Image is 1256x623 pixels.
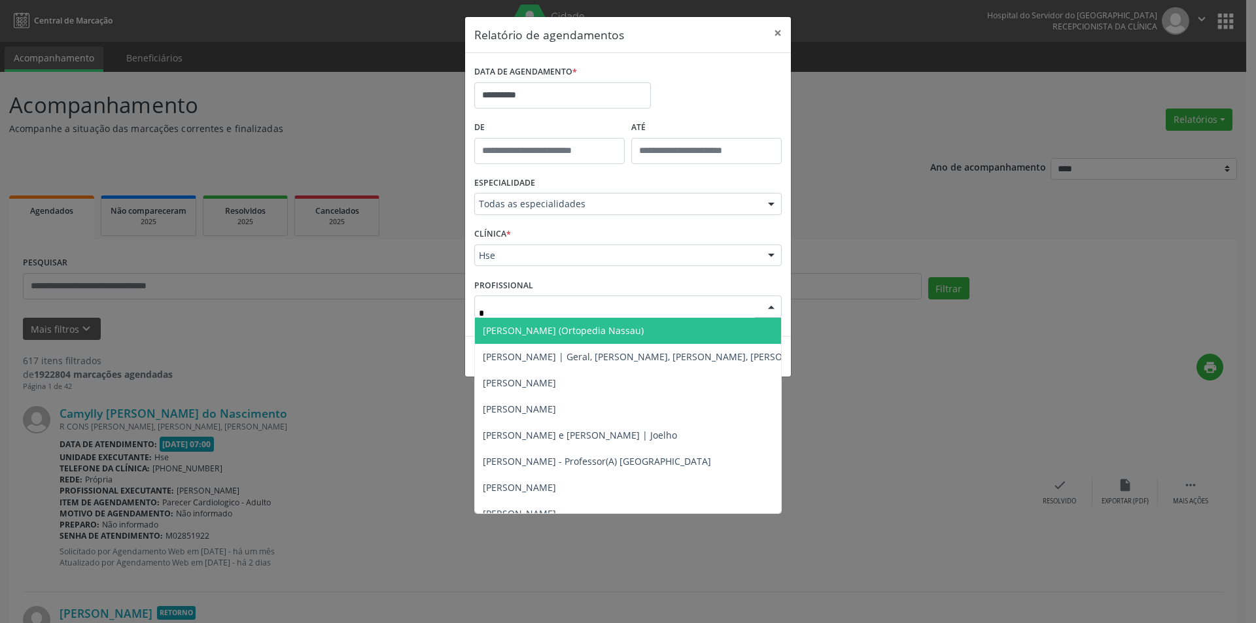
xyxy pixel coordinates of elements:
[474,26,624,43] h5: Relatório de agendamentos
[483,324,644,337] span: [PERSON_NAME] (Ortopedia Nassau)
[765,17,791,49] button: Close
[474,118,625,138] label: De
[479,197,755,210] span: Todas as especialidades
[483,429,677,441] span: [PERSON_NAME] e [PERSON_NAME] | Joelho
[474,224,511,244] label: CLÍNICA
[483,481,556,494] span: [PERSON_NAME]
[483,377,556,389] span: [PERSON_NAME]
[474,62,577,82] label: DATA DE AGENDAMENTO
[631,118,782,138] label: ATÉ
[483,350,907,363] span: [PERSON_NAME] | Geral, [PERSON_NAME], [PERSON_NAME], [PERSON_NAME] e [PERSON_NAME]
[479,249,755,262] span: Hse
[474,173,535,194] label: ESPECIALIDADE
[483,507,556,520] span: [PERSON_NAME]
[474,275,533,295] label: PROFISSIONAL
[483,455,711,467] span: [PERSON_NAME] - Professor(A) [GEOGRAPHIC_DATA]
[483,403,556,415] span: [PERSON_NAME]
